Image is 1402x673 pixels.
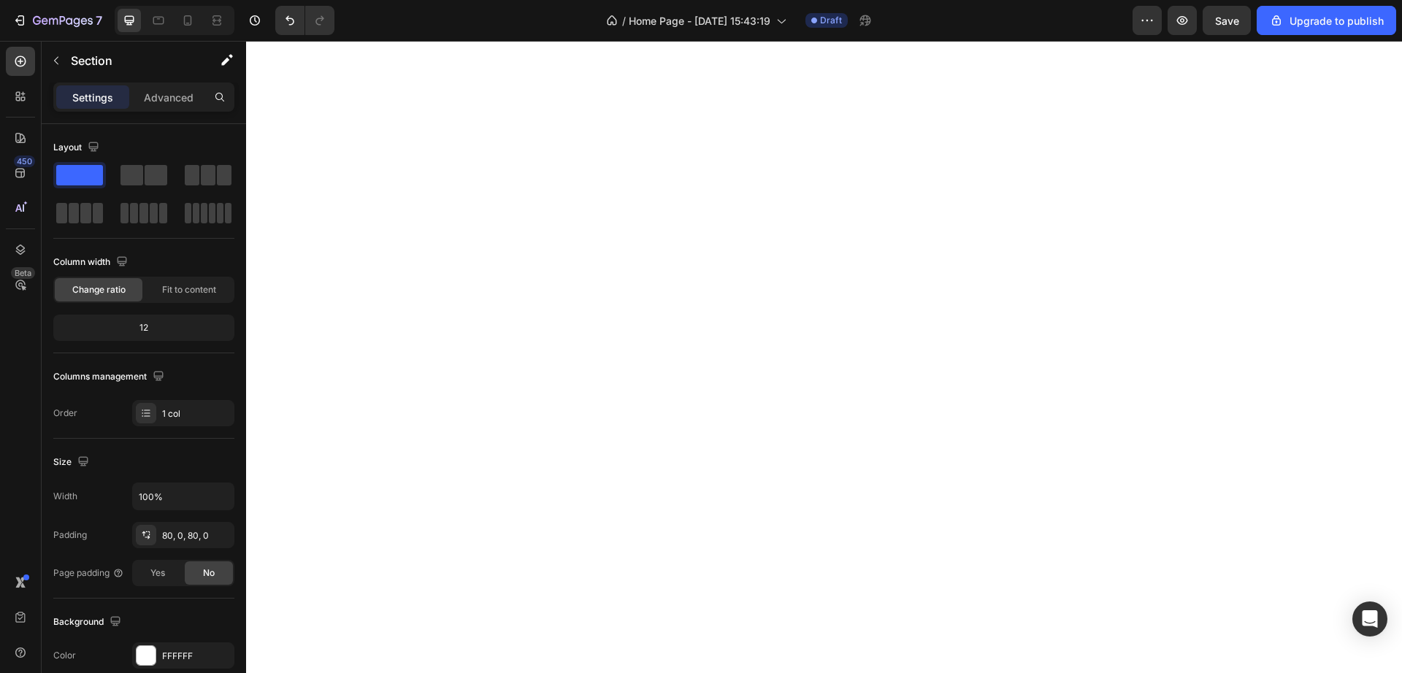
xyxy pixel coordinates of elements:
[53,566,124,580] div: Page padding
[203,566,215,580] span: No
[275,6,334,35] div: Undo/Redo
[820,14,842,27] span: Draft
[72,283,126,296] span: Change ratio
[6,6,109,35] button: 7
[162,407,231,420] div: 1 col
[1215,15,1239,27] span: Save
[162,529,231,542] div: 80, 0, 80, 0
[246,41,1402,673] iframe: Design area
[162,650,231,663] div: FFFFFF
[96,12,102,29] p: 7
[1257,6,1396,35] button: Upgrade to publish
[53,138,102,158] div: Layout
[53,528,87,542] div: Padding
[53,407,77,420] div: Order
[53,612,124,632] div: Background
[1203,6,1251,35] button: Save
[53,453,92,472] div: Size
[1352,601,1387,637] div: Open Intercom Messenger
[622,13,626,28] span: /
[14,155,35,167] div: 450
[133,483,234,509] input: Auto
[53,253,131,272] div: Column width
[11,267,35,279] div: Beta
[53,649,76,662] div: Color
[629,13,770,28] span: Home Page - [DATE] 15:43:19
[162,283,216,296] span: Fit to content
[71,52,191,69] p: Section
[53,367,167,387] div: Columns management
[53,490,77,503] div: Width
[150,566,165,580] span: Yes
[72,90,113,105] p: Settings
[56,318,231,338] div: 12
[144,90,194,105] p: Advanced
[1269,13,1384,28] div: Upgrade to publish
